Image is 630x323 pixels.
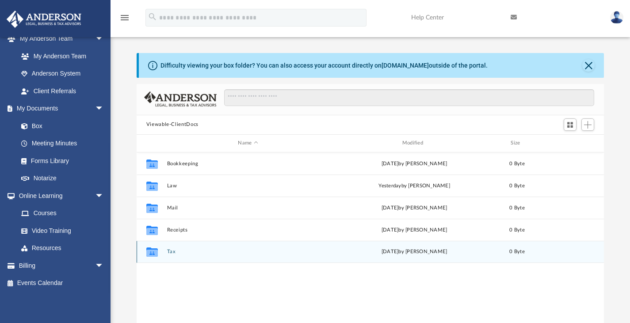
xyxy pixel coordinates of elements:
[12,170,113,187] a: Notarize
[12,117,108,135] a: Box
[6,100,113,118] a: My Documentsarrow_drop_down
[12,239,113,257] a: Resources
[12,65,113,83] a: Anderson System
[538,139,600,147] div: id
[167,160,329,166] button: Bookkeeping
[4,11,84,28] img: Anderson Advisors Platinum Portal
[581,118,595,131] button: Add
[6,30,113,48] a: My Anderson Teamarrow_drop_down
[166,139,329,147] div: Name
[582,59,595,72] button: Close
[119,12,130,23] i: menu
[509,183,525,188] span: 0 Byte
[167,227,329,232] button: Receipts
[12,152,108,170] a: Forms Library
[610,11,623,24] img: User Pic
[382,62,429,69] a: [DOMAIN_NAME]
[95,257,113,275] span: arrow_drop_down
[509,205,525,210] span: 0 Byte
[509,249,525,254] span: 0 Byte
[509,227,525,232] span: 0 Byte
[141,139,163,147] div: id
[119,17,130,23] a: menu
[333,139,496,147] div: Modified
[95,30,113,48] span: arrow_drop_down
[333,182,495,190] div: by [PERSON_NAME]
[95,100,113,118] span: arrow_drop_down
[6,187,113,205] a: Online Learningarrow_drop_down
[333,204,495,212] div: [DATE] by [PERSON_NAME]
[564,118,577,131] button: Switch to Grid View
[333,226,495,234] div: [DATE] by [PERSON_NAME]
[148,12,157,22] i: search
[333,160,495,167] div: [DATE] by [PERSON_NAME]
[378,183,401,188] span: yesterday
[509,161,525,166] span: 0 Byte
[167,249,329,255] button: Tax
[6,257,117,274] a: Billingarrow_drop_down
[499,139,535,147] div: Size
[224,89,594,106] input: Search files and folders
[146,121,199,129] button: Viewable-ClientDocs
[333,248,495,256] div: [DATE] by [PERSON_NAME]
[12,205,113,222] a: Courses
[12,47,108,65] a: My Anderson Team
[6,274,117,292] a: Events Calendar
[12,222,108,239] a: Video Training
[167,205,329,210] button: Mail
[167,182,329,188] button: Law
[160,61,488,70] div: Difficulty viewing your box folder? You can also access your account directly on outside of the p...
[12,135,113,152] a: Meeting Minutes
[12,82,113,100] a: Client Referrals
[95,187,113,205] span: arrow_drop_down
